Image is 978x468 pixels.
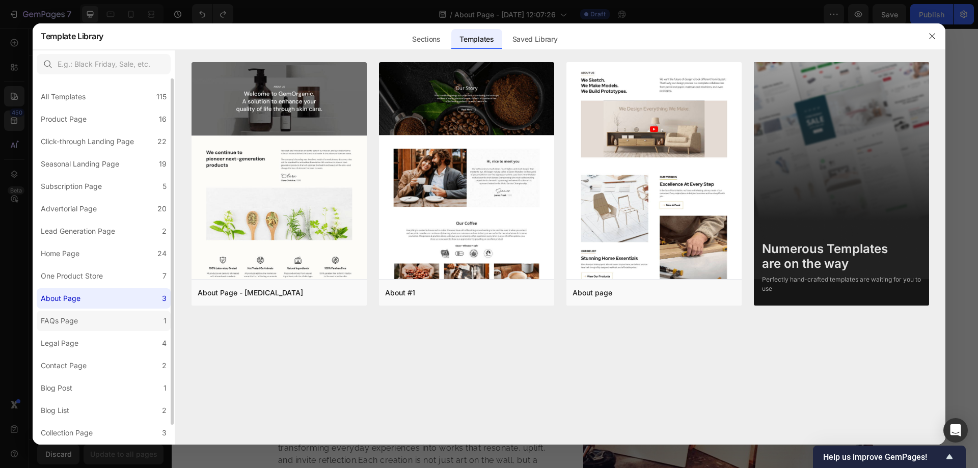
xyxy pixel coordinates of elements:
[162,270,167,282] div: 7
[156,91,167,103] div: 115
[41,135,134,148] div: Click-through Landing Page
[162,404,167,417] div: 2
[156,5,344,194] img: brush_stroke.jpg
[762,275,921,293] div: Perfectly hand-crafted templates are waiting for you to use
[41,404,69,417] div: Blog List
[106,401,378,462] p: [PERSON_NAME]’s process is rooted in empathy and observation, transforming everyday experiences i...
[41,337,78,349] div: Legal Page
[41,270,103,282] div: One Product Store
[157,135,167,148] div: 22
[157,203,167,215] div: 20
[41,247,79,260] div: Home Page
[41,203,97,215] div: Advertorial Page
[385,287,415,299] div: About #1
[164,315,167,327] div: 1
[159,113,167,125] div: 16
[429,67,700,92] p: Creativity is [PERSON_NAME]’s daily grind— wether painting, drawing, cooking or
[404,29,448,49] div: Sections
[41,113,87,125] div: Product Page
[159,158,167,170] div: 19
[162,180,167,192] div: 5
[41,158,119,170] div: Seasonal Landing Page
[762,242,921,271] div: Numerous Templates are on the way
[162,427,167,439] div: 3
[105,294,379,319] h2: Connecting
[41,360,87,372] div: Contact Page
[157,247,167,260] div: 24
[162,337,167,349] div: 4
[823,452,943,462] span: Help us improve GemPages!
[41,315,78,327] div: FAQs Page
[943,418,968,443] div: Open Intercom Messenger
[428,33,701,58] h2: WHY?
[162,360,167,372] div: 2
[41,23,103,49] h2: Template Library
[823,451,956,463] button: Show survey - Help us improve GemPages!
[429,116,700,165] p: Bald Art is his way to destroy any box, flip the so called script, and tear open the everyday to ...
[164,382,167,394] div: 1
[41,427,93,439] div: Collection Page
[429,92,700,104] p: writing—it’s been burning inside him since forever.
[41,292,80,305] div: About Page
[451,29,502,49] div: Templates
[41,382,72,394] div: Blog Post
[573,287,612,299] div: About page
[504,29,566,49] div: Saved Library
[106,328,378,389] p: Connection is at the heart of [PERSON_NAME]’s creative process at [GEOGRAPHIC_DATA]. [PERSON_NAME...
[41,91,86,103] div: All Templates
[198,287,303,299] div: About Page - [MEDICAL_DATA]
[41,225,115,237] div: Lead Generation Page
[41,180,102,192] div: Subscription Page
[162,292,167,305] div: 3
[37,54,171,74] input: E.g.: Black Friday, Sale, etc.
[162,225,167,237] div: 2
